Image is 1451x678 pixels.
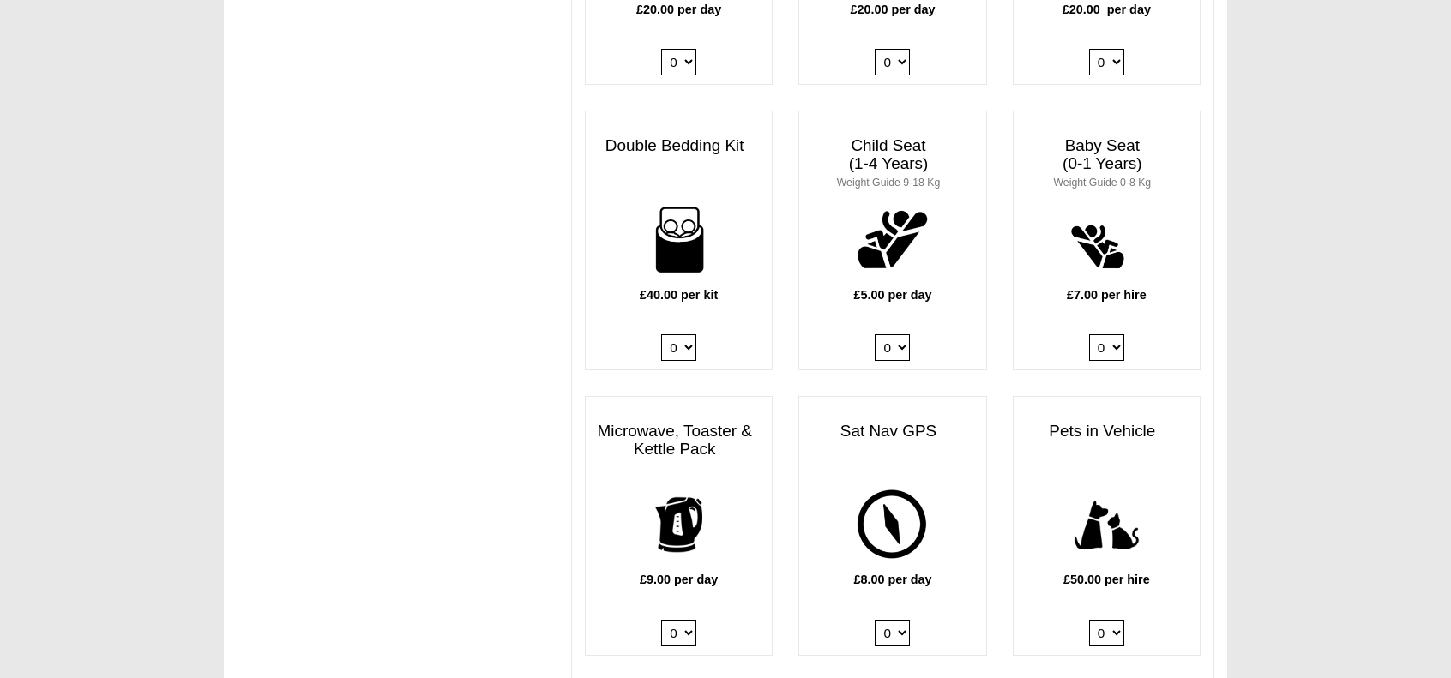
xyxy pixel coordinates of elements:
b: £20.00 per day [850,3,935,16]
small: Weight Guide 9-18 Kg [837,177,940,189]
img: pets.png [1060,478,1153,572]
b: £50.00 per hire [1063,573,1150,586]
img: baby.png [1060,193,1153,286]
b: £5.00 per day [853,288,931,302]
h3: Microwave, Toaster & Kettle Pack [586,414,772,467]
h3: Child Seat (1-4 Years) [799,129,985,199]
b: £9.00 per day [640,573,718,586]
b: £40.00 per kit [640,288,718,302]
b: £20.00 per day [636,3,721,16]
h3: Pets in Vehicle [1014,414,1200,449]
img: kettle.png [632,478,725,572]
img: bedding-for-two.png [632,193,725,286]
h3: Baby Seat (0-1 Years) [1014,129,1200,199]
h3: Sat Nav GPS [799,414,985,449]
img: child.png [846,193,940,286]
b: £20.00 per day [1063,3,1151,16]
h3: Double Bedding Kit [586,129,772,164]
b: £8.00 per day [853,573,931,586]
small: Weight Guide 0-8 Kg [1054,177,1152,189]
b: £7.00 per hire [1067,288,1147,302]
img: gps.png [846,478,940,572]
